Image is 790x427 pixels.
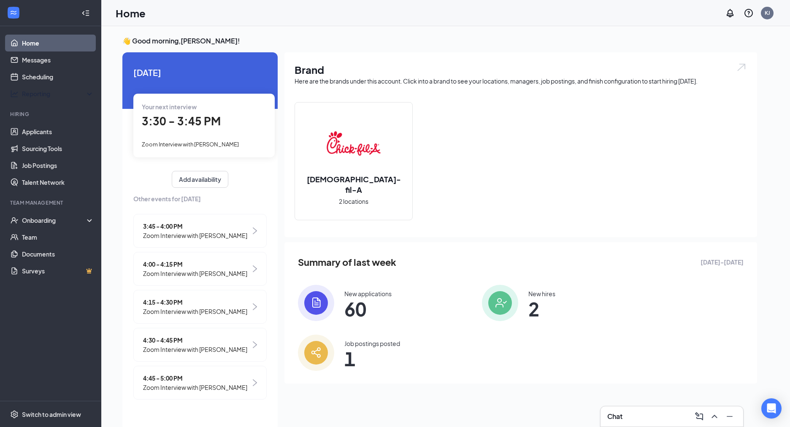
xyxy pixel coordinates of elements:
span: Other events for [DATE] [133,194,267,203]
a: Documents [22,246,94,262]
svg: UserCheck [10,216,19,224]
a: Scheduling [22,68,94,85]
svg: ComposeMessage [694,411,704,422]
h3: 👋 Good morning, [PERSON_NAME] ! [122,36,757,46]
h3: Chat [607,412,622,421]
span: 3:30 - 3:45 PM [142,114,221,128]
div: Job postings posted [344,339,400,348]
span: Zoom Interview with [PERSON_NAME] [142,141,239,148]
a: Job Postings [22,157,94,174]
a: Team [22,229,94,246]
div: Onboarding [22,216,87,224]
img: icon [298,335,334,371]
span: [DATE] - [DATE] [701,257,744,267]
span: Summary of last week [298,255,396,270]
h1: Brand [295,62,747,77]
span: Zoom Interview with [PERSON_NAME] [143,307,247,316]
span: 4:45 - 5:00 PM [143,373,247,383]
div: New applications [344,289,392,298]
span: Zoom Interview with [PERSON_NAME] [143,345,247,354]
span: Zoom Interview with [PERSON_NAME] [143,231,247,240]
svg: WorkstreamLogo [9,8,18,17]
svg: ChevronUp [709,411,720,422]
span: Zoom Interview with [PERSON_NAME] [143,269,247,278]
span: Your next interview [142,103,197,111]
span: 2 locations [339,197,368,206]
a: Messages [22,51,94,68]
button: Minimize [723,410,736,423]
button: ChevronUp [708,410,721,423]
span: 3:45 - 4:00 PM [143,222,247,231]
a: SurveysCrown [22,262,94,279]
div: Team Management [10,199,92,206]
span: Zoom Interview with [PERSON_NAME] [143,383,247,392]
span: 60 [344,301,392,316]
img: icon [298,285,334,321]
a: Home [22,35,94,51]
div: Here are the brands under this account. Click into a brand to see your locations, managers, job p... [295,77,747,85]
a: Sourcing Tools [22,140,94,157]
svg: QuestionInfo [744,8,754,18]
span: 1 [344,351,400,366]
button: ComposeMessage [693,410,706,423]
svg: Settings [10,410,19,419]
a: Talent Network [22,174,94,191]
button: Add availability [172,171,228,188]
svg: Notifications [725,8,735,18]
div: New hires [528,289,555,298]
span: 2 [528,301,555,316]
div: Hiring [10,111,92,118]
img: icon [482,285,518,321]
div: Open Intercom Messenger [761,398,782,419]
a: Applicants [22,123,94,140]
img: Chick-fil-A [327,116,381,170]
span: 4:30 - 4:45 PM [143,335,247,345]
svg: Analysis [10,89,19,98]
svg: Collapse [81,9,90,17]
span: [DATE] [133,66,267,79]
h1: Home [116,6,146,20]
span: 4:15 - 4:30 PM [143,297,247,307]
span: 4:00 - 4:15 PM [143,259,247,269]
div: Reporting [22,89,95,98]
img: open.6027fd2a22e1237b5b06.svg [736,62,747,72]
svg: Minimize [725,411,735,422]
div: Switch to admin view [22,410,81,419]
div: KJ [765,9,770,16]
h2: [DEMOGRAPHIC_DATA]-fil-A [295,174,412,195]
